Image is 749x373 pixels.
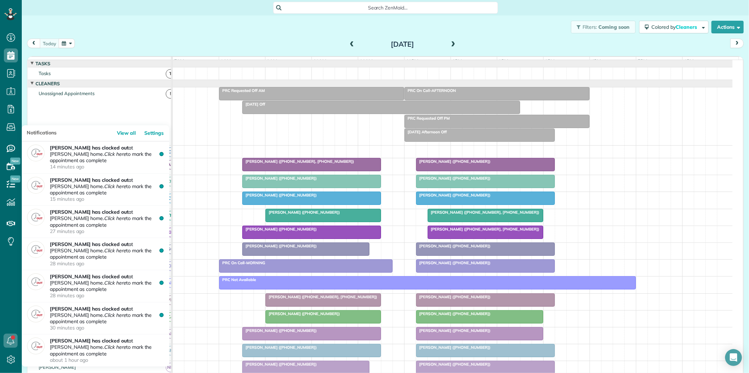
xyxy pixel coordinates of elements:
span: [PERSON_NAME] ([PHONE_NUMBER]) [416,362,491,367]
em: Click here [104,312,126,318]
span: [PERSON_NAME] ([PHONE_NUMBER]) [242,244,317,248]
button: next [730,39,744,48]
button: today [40,39,59,48]
strong: [PERSON_NAME] has clocked out [50,273,129,280]
span: AM [166,278,175,288]
span: New [10,158,20,165]
span: SC [166,245,175,254]
span: Tasks [37,71,52,76]
span: AH [166,329,175,339]
img: clock_out-449ed60cdc56f1c859367bf20ccc8db3db0a77cc6b639c10c6e30ca5d2170faf.png [27,273,45,290]
span: SM [166,346,175,355]
span: PRC On Call-AFTERNOON [404,88,456,93]
em: Click here [104,183,126,189]
span: [PERSON_NAME] ([PHONE_NUMBER]) [416,260,491,265]
span: Tasks [34,61,52,66]
span: Colored by [651,24,699,30]
span: PRC Requested Off PM [404,116,450,121]
time: about 1 hour ago [50,357,162,363]
em: Click here [104,280,126,286]
span: [PERSON_NAME] ([PHONE_NUMBER]) [416,159,491,164]
span: [PERSON_NAME] ([PHONE_NUMBER], [PHONE_NUMBER]) [242,159,354,164]
img: clock_out-449ed60cdc56f1c859367bf20ccc8db3db0a77cc6b639c10c6e30ca5d2170faf.png [27,241,45,258]
span: Cleaners [676,24,698,30]
span: 2pm [497,58,510,64]
span: CJ [166,147,175,157]
a: [PERSON_NAME] has clocked outat [PERSON_NAME] home.Click hereto mark the appointment as complete3... [22,302,169,335]
strong: [PERSON_NAME] has clocked out [50,177,129,183]
span: PRC Not Available [219,277,256,282]
img: clock_out-449ed60cdc56f1c859367bf20ccc8db3db0a77cc6b639c10c6e30ca5d2170faf.png [27,306,45,322]
img: clock_out-449ed60cdc56f1c859367bf20ccc8db3db0a77cc6b639c10c6e30ca5d2170faf.png [27,145,45,161]
a: [PERSON_NAME] has clocked outat [PERSON_NAME] home.Click hereto mark the appointment as complete2... [22,206,169,238]
time: 15 minutes ago [50,196,162,202]
span: 3pm [544,58,556,64]
span: 12pm [405,58,420,64]
span: KD [166,228,175,237]
strong: [PERSON_NAME] has clocked out [50,209,129,215]
button: prev [27,39,40,48]
span: [DATE] Afternoon Off [404,129,447,134]
span: [PERSON_NAME] ([PHONE_NUMBER]) [242,193,317,198]
span: CH [166,261,175,271]
em: Click here [104,151,126,157]
button: Actions [711,21,744,33]
span: ND [166,363,175,372]
span: Cleaners [34,81,61,86]
span: 1pm [451,58,463,64]
a: Settings [143,125,169,141]
span: PRC Requested Off AM [219,88,265,93]
h3: Notifications [22,125,81,140]
span: Unassigned Appointments [37,91,96,96]
h2: [DATE] [359,40,446,48]
span: [DATE] Off [242,102,265,107]
span: [PERSON_NAME] ([PHONE_NUMBER]) [265,311,340,316]
span: ! [166,89,175,99]
span: 9am [265,58,278,64]
img: clock_out-449ed60cdc56f1c859367bf20ccc8db3db0a77cc6b639c10c6e30ca5d2170faf.png [27,177,45,194]
div: Open Intercom Messenger [725,349,742,366]
a: [PERSON_NAME] has clocked outat [PERSON_NAME] home.Click hereto mark the appointment as complete1... [22,174,169,206]
span: [PERSON_NAME] ([PHONE_NUMBER]) [416,294,491,299]
time: 14 minutes ago [50,164,162,170]
strong: [PERSON_NAME] has clocked out [50,338,129,344]
span: AR [166,160,175,169]
a: [PERSON_NAME] has clocked outat [PERSON_NAME] home.Click hereto mark the appointment as completea... [22,334,169,367]
em: Click here [104,344,126,350]
p: at [PERSON_NAME] home. to mark the appointment as complete [50,145,164,170]
span: VM [166,295,175,305]
span: [PERSON_NAME] ([PHONE_NUMBER]) [416,328,491,333]
img: clock_out-449ed60cdc56f1c859367bf20ccc8db3db0a77cc6b639c10c6e30ca5d2170faf.png [27,209,45,226]
span: [PERSON_NAME] [37,364,78,370]
strong: [PERSON_NAME] has clocked out [50,306,129,312]
span: [PERSON_NAME] ([PHONE_NUMBER]) [416,311,491,316]
p: at [PERSON_NAME] home. to mark the appointment as complete [50,306,164,331]
strong: [PERSON_NAME] has clocked out [50,241,129,247]
span: 8am [219,58,232,64]
span: [PERSON_NAME] ([PHONE_NUMBER]) [242,328,317,333]
span: T [166,69,175,79]
span: [PERSON_NAME] ([PHONE_NUMBER]) [242,227,317,232]
span: [PERSON_NAME] ([PHONE_NUMBER]) [242,345,317,350]
a: [PERSON_NAME] has clocked outat [PERSON_NAME] home.Click hereto mark the appointment as complete2... [22,270,169,302]
span: [PERSON_NAME] ([PHONE_NUMBER]) [416,176,491,181]
span: CM [166,177,175,186]
span: CT [166,194,175,203]
span: 6pm [683,58,695,64]
span: [PERSON_NAME] ([PHONE_NUMBER], [PHONE_NUMBER]) [427,227,540,232]
span: Filters: [583,24,597,30]
span: New [10,175,20,182]
time: 30 minutes ago [50,325,162,331]
a: [PERSON_NAME] has clocked outat [PERSON_NAME] home.Click hereto mark the appointment as complete2... [22,238,169,270]
em: Click here [104,215,126,221]
p: at [PERSON_NAME] home. to mark the appointment as complete [50,209,164,234]
p: at [PERSON_NAME] home. to mark the appointment as complete [50,241,164,267]
span: [PERSON_NAME] ([PHONE_NUMBER]) [242,176,317,181]
span: 10am [312,58,328,64]
a: [PERSON_NAME] has clocked outat [PERSON_NAME] home.Click hereto mark the appointment as complete1... [22,141,169,174]
span: 7am [173,58,186,64]
span: TM [166,211,175,220]
time: 27 minutes ago [50,228,162,234]
span: [PERSON_NAME] ([PHONE_NUMBER]) [416,244,491,248]
button: Colored byCleaners [639,21,709,33]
